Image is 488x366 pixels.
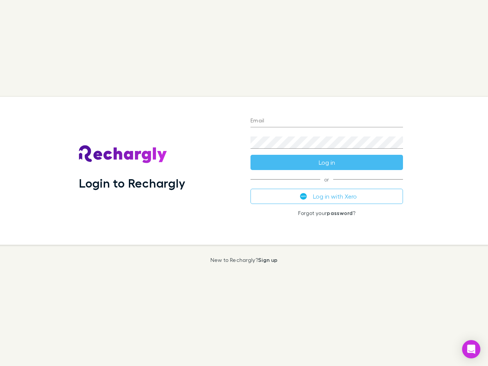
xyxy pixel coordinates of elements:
h1: Login to Rechargly [79,176,185,190]
img: Rechargly's Logo [79,145,167,164]
img: Xero's logo [300,193,307,200]
p: Forgot your ? [250,210,403,216]
a: Sign up [258,257,278,263]
a: password [327,210,353,216]
span: or [250,179,403,180]
button: Log in with Xero [250,189,403,204]
p: New to Rechargly? [210,257,278,263]
button: Log in [250,155,403,170]
div: Open Intercom Messenger [462,340,480,358]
